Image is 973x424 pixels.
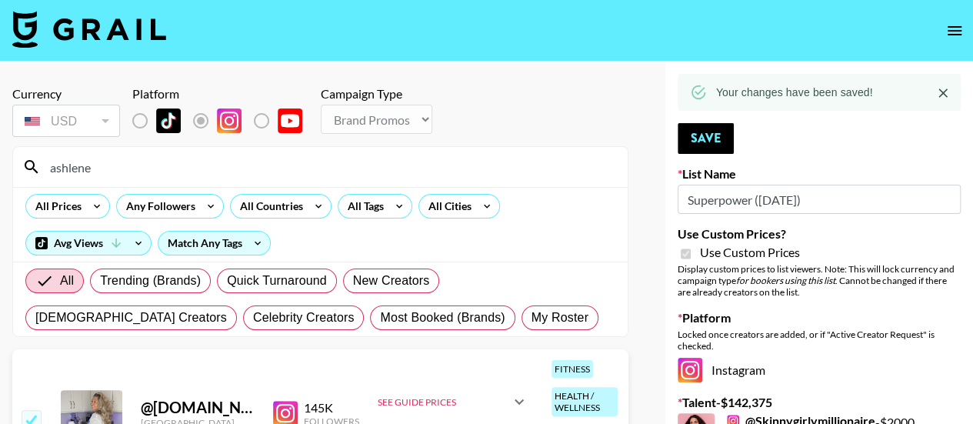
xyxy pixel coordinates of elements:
span: Celebrity Creators [253,309,355,327]
label: Talent - $ 142,375 [678,395,961,410]
span: Trending (Brands) [100,272,201,290]
span: Quick Turnaround [227,272,327,290]
div: Your changes have been saved! [716,78,873,106]
label: List Name [678,166,961,182]
img: Instagram [217,109,242,133]
label: Platform [678,310,961,326]
span: All [60,272,74,290]
div: Locked once creators are added, or if "Active Creator Request" is checked. [678,329,961,352]
div: All Cities [419,195,475,218]
div: Any Followers [117,195,198,218]
div: Campaign Type [321,86,432,102]
div: 145K [304,400,359,416]
div: fitness [551,360,593,378]
div: Platform [132,86,315,102]
span: My Roster [531,309,588,327]
div: List locked to Instagram. [132,105,315,137]
span: Use Custom Prices [700,245,800,260]
div: Currency [12,86,120,102]
div: health / wellness [551,387,618,416]
span: New Creators [353,272,430,290]
div: All Tags [338,195,387,218]
img: TikTok [156,109,181,133]
div: Instagram [678,358,961,382]
div: All Countries [231,195,306,218]
div: Currency is locked to USD [12,102,120,140]
img: Grail Talent [12,11,166,48]
div: See Guide Prices [378,396,510,408]
em: for bookers using this list [736,275,835,286]
div: Display custom prices to list viewers. Note: This will lock currency and campaign type . Cannot b... [678,263,961,298]
button: Close [931,82,955,105]
label: Use Custom Prices? [678,226,961,242]
div: All Prices [26,195,85,218]
span: [DEMOGRAPHIC_DATA] Creators [35,309,227,327]
div: USD [15,108,117,135]
span: Most Booked (Brands) [380,309,505,327]
div: Match Any Tags [158,232,270,255]
img: Instagram [678,358,702,382]
img: YouTube [278,109,302,133]
button: open drawer [939,15,970,46]
div: See Guide Prices [378,383,528,420]
button: Save [678,123,734,154]
div: Avg Views [26,232,151,255]
div: @ [DOMAIN_NAME] [141,398,255,417]
input: Search by User Name [41,155,618,179]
